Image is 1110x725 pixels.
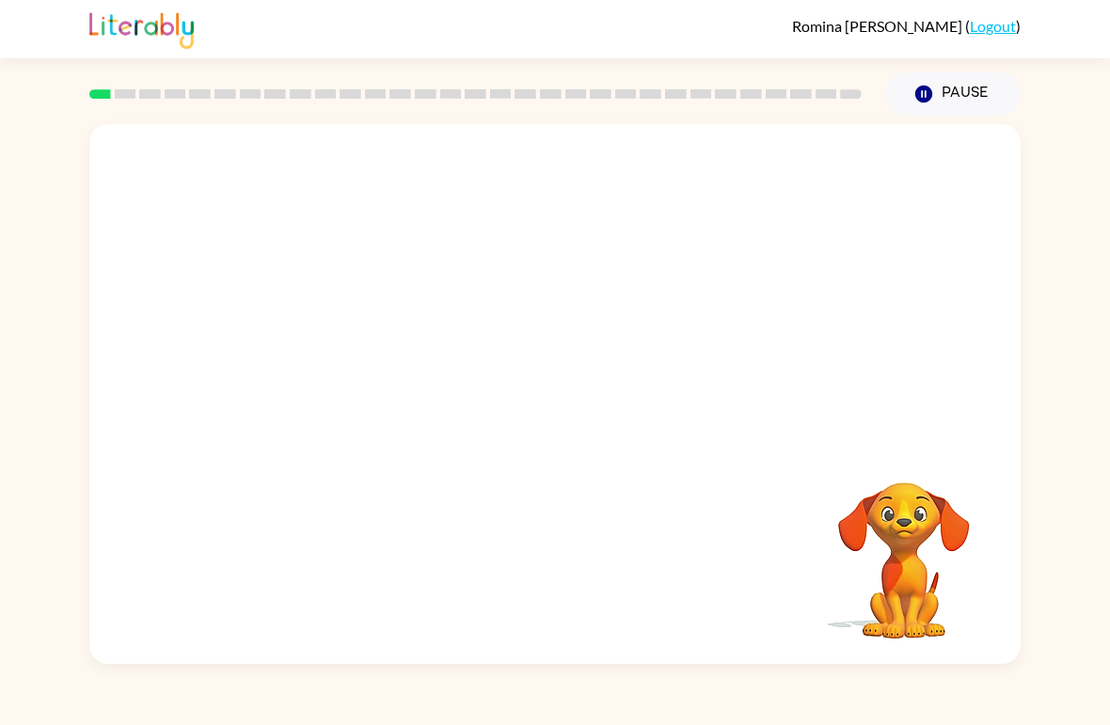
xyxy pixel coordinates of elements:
span: Romina [PERSON_NAME] [792,17,965,35]
a: Logout [970,17,1016,35]
img: Literably [89,8,194,49]
video: Your browser must support playing .mp4 files to use Literably. Please try using another browser. [810,453,998,641]
div: ( ) [792,17,1021,35]
button: Pause [884,72,1021,116]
